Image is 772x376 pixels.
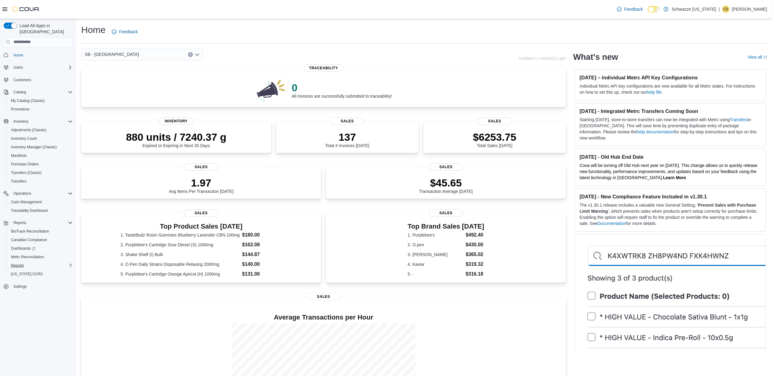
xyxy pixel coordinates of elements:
[1,282,75,291] button: Settings
[722,5,730,13] div: Clay Strickland
[11,190,73,197] span: Operations
[119,29,138,35] span: Feedback
[121,232,240,238] dt: 1. TasteBudz Rosin Gummies Blueberry Lavender CBN 100mg
[6,236,75,244] button: Canadian Compliance
[9,152,73,159] span: Manifests
[9,270,73,278] span: Washington CCRS
[121,271,240,277] dt: 5. Purplebee's Cartridge Orange Apricot (H) 1000mg
[6,143,75,151] button: Inventory Manager (Classic)
[6,253,75,261] button: Metrc Reconciliation
[9,245,38,252] a: Dashboards
[12,6,40,12] img: Cova
[325,131,369,143] p: 137
[580,74,761,81] h3: [DATE] – Individual Metrc API Key Configurations
[9,207,73,214] span: Traceabilty Dashboard
[9,198,73,206] span: Cash Management
[11,64,73,71] span: Users
[242,251,282,258] dd: $144.87
[466,251,484,258] dd: $365.02
[580,117,761,141] p: Starting [DATE], store-to-store transfers can now be integrated with Metrc using in [GEOGRAPHIC_D...
[13,90,26,95] span: Catalog
[6,244,75,253] a: Dashboards
[573,52,618,62] h2: What's new
[580,193,761,200] h3: [DATE] - New Compliance Feature Included in v1.30.1
[11,162,39,167] span: Purchase Orders
[169,177,234,189] p: 1.97
[408,271,463,277] dt: 5. -
[6,134,75,143] button: Inventory Count
[11,128,46,132] span: Adjustments (Classic)
[429,163,463,171] span: Sales
[730,117,748,122] a: Transfers
[672,5,716,13] p: Schwazze [US_STATE]
[6,198,75,206] button: Cash Management
[188,52,193,57] button: Clear input
[9,262,26,269] a: Reports
[9,169,44,176] a: Transfers (Classic)
[242,270,282,278] dd: $131.00
[11,52,26,59] a: Home
[13,220,26,225] span: Reports
[1,189,75,198] button: Operations
[1,63,75,72] button: Users
[13,53,23,58] span: Home
[519,56,566,61] p: Updated 1 minute(s) ago
[13,284,27,289] span: Settings
[6,168,75,177] button: Transfers (Classic)
[9,253,73,261] span: Metrc Reconciliation
[11,200,42,204] span: Cash Management
[11,64,25,71] button: Users
[1,117,75,126] button: Inventory
[242,261,282,268] dd: $140.00
[9,245,73,252] span: Dashboards
[719,5,720,13] p: |
[473,131,516,143] p: $6253.75
[1,51,75,60] button: Home
[624,6,643,12] span: Feedback
[13,78,31,82] span: Customers
[9,126,49,134] a: Adjustments (Classic)
[9,253,46,261] a: Metrc Reconciliation
[408,223,484,230] h3: Top Brand Sales [DATE]
[11,283,29,290] a: Settings
[126,131,227,148] div: Expired or Expiring in Next 30 Days
[13,65,23,70] span: Users
[242,241,282,248] dd: $162.08
[408,232,463,238] dt: 1. Purplebee's
[647,90,661,95] a: help file
[11,190,34,197] button: Operations
[6,227,75,236] button: BioTrack Reconciliation
[1,75,75,84] button: Customers
[11,272,43,277] span: [US_STATE] CCRS
[6,160,75,168] button: Purchase Orders
[9,143,59,151] a: Inventory Manager (Classic)
[255,78,287,102] img: 0
[17,23,73,35] span: Load All Apps in [GEOGRAPHIC_DATA]
[11,145,57,150] span: Inventory Manager (Classic)
[9,178,73,185] span: Transfers
[6,105,75,114] button: Promotions
[1,219,75,227] button: Reports
[159,117,193,125] span: Inventory
[6,177,75,186] button: Transfers
[6,270,75,278] button: [US_STATE] CCRS
[580,108,761,114] h3: [DATE] - Integrated Metrc Transfers Coming Soon
[9,228,52,235] a: BioTrack Reconciliation
[292,81,392,94] p: 0
[11,118,31,125] button: Inventory
[9,126,73,134] span: Adjustments (Classic)
[597,221,626,226] a: Documentation
[11,255,44,259] span: Metrc Reconciliation
[9,207,50,214] a: Traceabilty Dashboard
[11,153,27,158] span: Manifests
[11,219,73,226] span: Reports
[580,83,761,95] p: Individual Metrc API key configurations are now available for all Metrc states. For instructions ...
[9,143,73,151] span: Inventory Manager (Classic)
[121,261,240,267] dt: 4. O.Pen Daily Strains Disposable Relaxing 2000mg
[580,154,761,160] h3: [DATE] - Old Hub End Date
[184,163,218,171] span: Sales
[195,52,200,57] button: Open list of options
[763,56,767,59] svg: External link
[663,175,686,180] a: Learn More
